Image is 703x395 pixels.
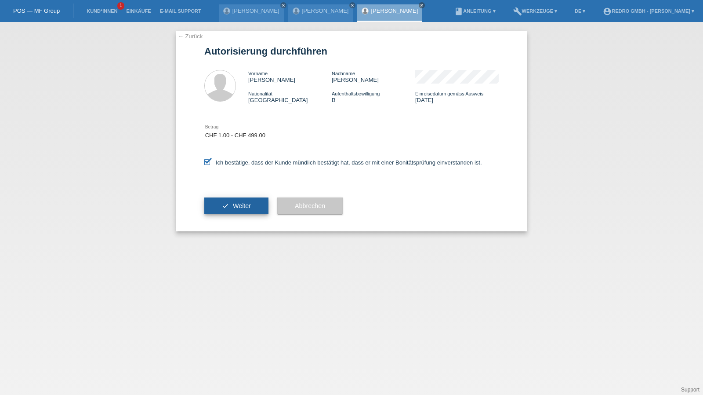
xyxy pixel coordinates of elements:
a: buildWerkzeuge ▾ [509,8,562,14]
a: close [419,2,425,8]
div: [GEOGRAPHIC_DATA] [248,90,332,103]
a: ← Zurück [178,33,203,40]
a: Support [681,387,699,393]
span: 1 [117,2,124,10]
div: [PERSON_NAME] [332,70,415,83]
span: Nationalität [248,91,272,96]
div: [DATE] [415,90,499,103]
a: E-Mail Support [156,8,206,14]
i: close [350,3,355,7]
div: B [332,90,415,103]
i: check [222,202,229,209]
a: Kund*innen [82,8,122,14]
a: DE ▾ [570,8,590,14]
a: account_circleRedro GmbH - [PERSON_NAME] ▾ [598,8,699,14]
span: Einreisedatum gemäss Ausweis [415,91,483,96]
a: Einkäufe [122,8,155,14]
span: Abbrechen [295,202,325,209]
i: account_circle [603,7,612,16]
i: book [454,7,463,16]
span: Vorname [248,71,268,76]
a: POS — MF Group [13,7,60,14]
a: close [349,2,355,8]
a: close [280,2,286,8]
i: close [420,3,424,7]
span: Weiter [233,202,251,209]
div: [PERSON_NAME] [248,70,332,83]
a: [PERSON_NAME] [371,7,418,14]
label: Ich bestätige, dass der Kunde mündlich bestätigt hat, dass er mit einer Bonitätsprüfung einversta... [204,159,482,166]
a: [PERSON_NAME] [232,7,279,14]
a: [PERSON_NAME] [302,7,349,14]
span: Aufenthaltsbewilligung [332,91,380,96]
h1: Autorisierung durchführen [204,46,499,57]
button: check Weiter [204,197,268,214]
i: close [281,3,286,7]
span: Nachname [332,71,355,76]
button: Abbrechen [277,197,343,214]
i: build [513,7,522,16]
a: bookAnleitung ▾ [450,8,500,14]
